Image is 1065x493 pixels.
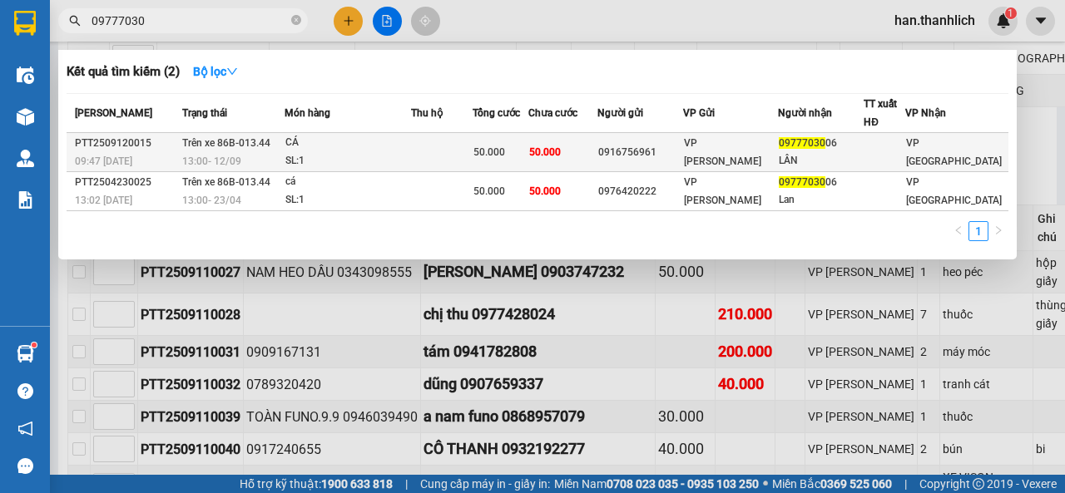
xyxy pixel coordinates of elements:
[906,137,1002,167] span: VP [GEOGRAPHIC_DATA]
[17,383,33,399] span: question-circle
[291,15,301,25] span: close-circle
[75,155,132,167] span: 09:47 [DATE]
[529,146,561,158] span: 50.000
[473,107,520,119] span: Tổng cước
[17,108,34,126] img: warehouse-icon
[684,176,761,206] span: VP [PERSON_NAME]
[988,221,1008,241] button: right
[684,137,761,167] span: VP [PERSON_NAME]
[285,191,410,210] div: SL: 1
[285,173,410,191] div: cá
[291,13,301,29] span: close-circle
[92,12,288,30] input: Tìm tên, số ĐT hoặc mã đơn
[779,135,863,152] div: 06
[949,221,968,241] li: Previous Page
[779,191,863,209] div: Lan
[906,176,1002,206] span: VP [GEOGRAPHIC_DATA]
[17,458,33,474] span: message
[75,135,177,152] div: PTT2509120015
[17,421,33,436] span: notification
[182,176,270,188] span: Trên xe 86B-013.44
[174,97,299,132] div: Nhận: VP [PERSON_NAME]
[17,150,34,167] img: warehouse-icon
[779,137,825,149] span: 09777030
[12,97,166,132] div: Gửi: VP [GEOGRAPHIC_DATA]
[473,146,505,158] span: 50.000
[180,58,251,85] button: Bộ lọcdown
[779,174,863,191] div: 06
[17,67,34,84] img: warehouse-icon
[17,191,34,209] img: solution-icon
[285,134,410,152] div: CÁ
[182,107,227,119] span: Trạng thái
[75,195,132,206] span: 13:02 [DATE]
[14,11,36,36] img: logo-vxr
[285,107,330,119] span: Món hàng
[285,152,410,170] div: SL: 1
[193,65,238,78] strong: Bộ lọc
[182,195,241,206] span: 13:00 - 23/04
[597,107,643,119] span: Người gửi
[17,345,34,362] img: warehouse-icon
[32,343,37,348] sup: 1
[949,221,968,241] button: left
[69,15,81,27] span: search
[75,174,177,191] div: PTT2504230025
[473,185,505,197] span: 50.000
[683,107,715,119] span: VP Gửi
[528,107,577,119] span: Chưa cước
[598,183,682,200] div: 0976420222
[411,107,443,119] span: Thu hộ
[226,66,238,77] span: down
[67,63,180,81] h3: Kết quả tìm kiếm ( 2 )
[778,107,832,119] span: Người nhận
[182,137,270,149] span: Trên xe 86B-013.44
[864,98,897,128] span: TT xuất HĐ
[988,221,1008,241] li: Next Page
[968,221,988,241] li: 1
[75,107,152,119] span: [PERSON_NAME]
[779,152,863,170] div: LÂN
[954,225,963,235] span: left
[993,225,1003,235] span: right
[529,185,561,197] span: 50.000
[905,107,946,119] span: VP Nhận
[779,176,825,188] span: 09777030
[182,155,241,167] span: 13:00 - 12/09
[969,222,988,240] a: 1
[94,70,218,88] text: DLT2509120005
[598,144,682,161] div: 0916756961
